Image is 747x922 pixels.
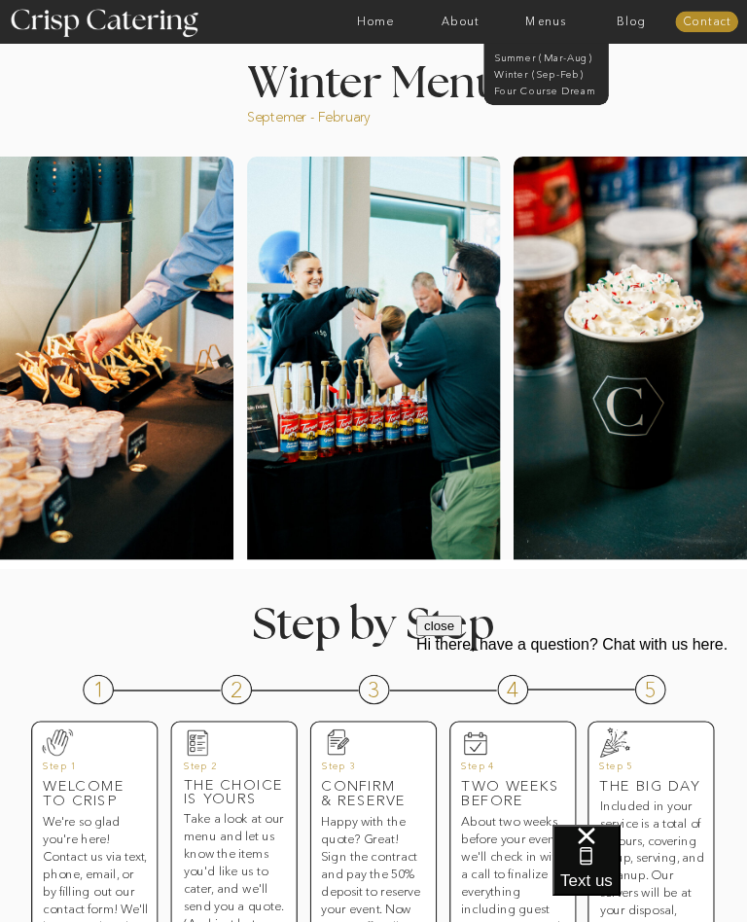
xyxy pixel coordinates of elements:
[504,16,589,28] a: Menus
[247,108,418,123] p: Septemer - February
[231,679,245,696] h3: 2
[494,67,596,79] a: Winter (Sep-Feb)
[494,51,606,62] a: Summer (Mar-Aug)
[322,762,416,779] h3: Step 3
[92,680,107,697] h3: 1
[43,780,145,798] h3: Welcome to Crisp
[418,16,504,28] a: About
[368,680,382,697] h3: 3
[416,616,747,849] iframe: podium webchat widget prompt
[321,780,436,814] h3: Confirm & reserve
[494,84,606,95] a: Four Course Dream
[333,16,418,28] a: Home
[184,762,278,779] h3: Step 2
[43,762,137,779] h3: Step 1
[552,825,747,922] iframe: podium webchat widget bubble
[184,778,286,796] h3: The Choice is yours
[675,17,738,29] a: Contact
[588,16,674,28] a: Blog
[200,62,547,99] h1: Winter Menu
[199,604,546,641] h1: Step by Step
